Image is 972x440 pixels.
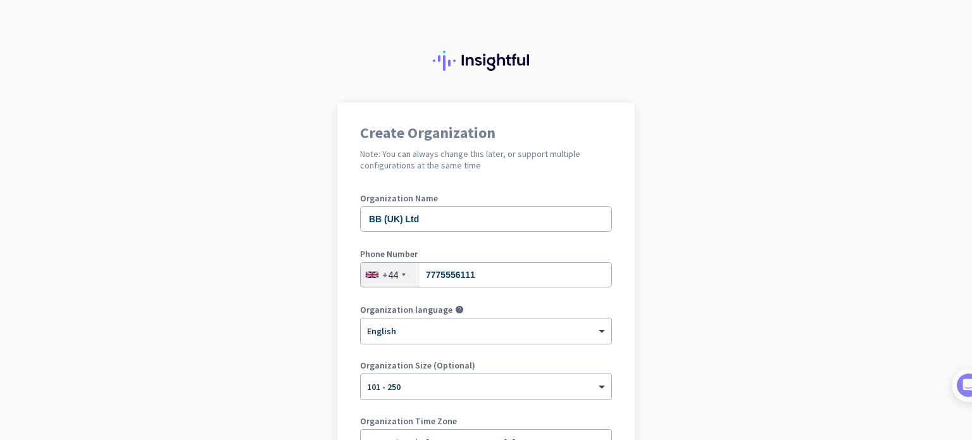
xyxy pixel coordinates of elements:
[433,51,539,71] img: Insightful
[360,249,612,258] label: Phone Number
[360,148,612,171] h2: Note: You can always change this later, or support multiple configurations at the same time
[360,206,612,232] input: What is the name of your organization?
[360,194,612,203] label: Organization Name
[455,305,464,314] i: help
[360,125,612,141] h1: Create Organization
[360,305,452,314] label: Organization language
[360,417,612,425] label: Organization Time Zone
[360,262,612,287] input: 121 234 5678
[382,268,398,281] div: +44
[360,361,612,370] label: Organization Size (Optional)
